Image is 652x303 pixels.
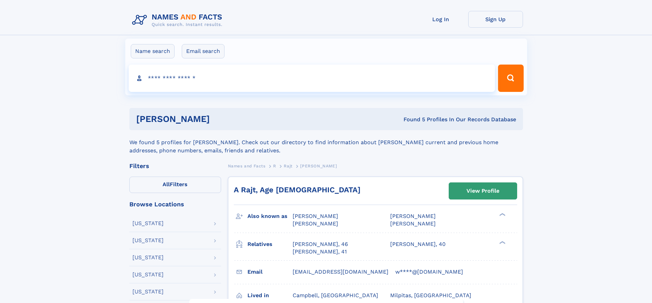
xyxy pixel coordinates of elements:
[136,115,307,123] h1: [PERSON_NAME]
[307,116,516,123] div: Found 5 Profiles In Our Records Database
[293,248,347,256] a: [PERSON_NAME], 41
[247,238,293,250] h3: Relatives
[129,11,228,29] img: Logo Names and Facts
[390,220,436,227] span: [PERSON_NAME]
[247,266,293,278] h3: Email
[449,183,517,199] a: View Profile
[498,65,523,92] button: Search Button
[234,185,360,194] a: A Rajt, Age [DEMOGRAPHIC_DATA]
[247,290,293,301] h3: Lived in
[293,240,348,248] a: [PERSON_NAME], 46
[182,44,225,58] label: Email search
[131,44,175,58] label: Name search
[132,255,164,260] div: [US_STATE]
[468,11,523,28] a: Sign Up
[273,162,276,170] a: R
[466,183,499,199] div: View Profile
[129,130,523,155] div: We found 5 profiles for [PERSON_NAME]. Check out our directory to find information about [PERSON_...
[413,11,468,28] a: Log In
[284,162,292,170] a: Rajt
[132,289,164,294] div: [US_STATE]
[293,220,338,227] span: [PERSON_NAME]
[129,201,221,207] div: Browse Locations
[498,212,506,217] div: ❯
[293,268,388,275] span: [EMAIL_ADDRESS][DOMAIN_NAME]
[247,210,293,222] h3: Also known as
[390,213,436,219] span: [PERSON_NAME]
[132,221,164,226] div: [US_STATE]
[498,240,506,245] div: ❯
[129,65,495,92] input: search input
[163,181,170,188] span: All
[293,292,378,299] span: Campbell, [GEOGRAPHIC_DATA]
[390,240,446,248] a: [PERSON_NAME], 40
[228,162,266,170] a: Names and Facts
[132,272,164,277] div: [US_STATE]
[300,164,337,168] span: [PERSON_NAME]
[132,238,164,243] div: [US_STATE]
[284,164,292,168] span: Rajt
[129,177,221,193] label: Filters
[390,292,471,299] span: Milpitas, [GEOGRAPHIC_DATA]
[273,164,276,168] span: R
[129,163,221,169] div: Filters
[293,213,338,219] span: [PERSON_NAME]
